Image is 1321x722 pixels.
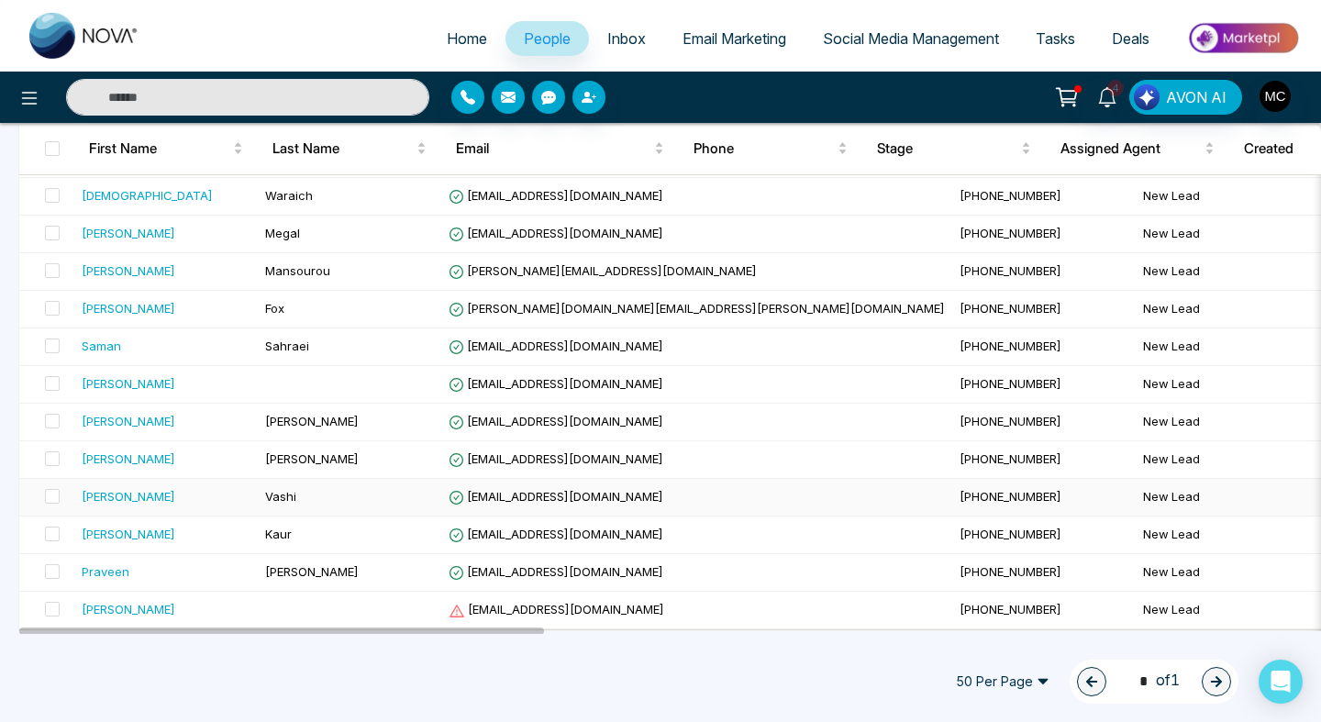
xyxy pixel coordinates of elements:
[1136,441,1319,479] td: New Lead
[74,123,258,174] th: First Name
[1060,138,1201,160] span: Assigned Agent
[683,29,786,48] span: Email Marketing
[82,374,175,393] div: [PERSON_NAME]
[960,263,1061,278] span: [PHONE_NUMBER]
[82,525,175,543] div: [PERSON_NAME]
[82,337,121,355] div: Saman
[449,451,663,466] span: [EMAIL_ADDRESS][DOMAIN_NAME]
[1017,21,1093,56] a: Tasks
[265,188,313,203] span: Waraich
[589,21,664,56] a: Inbox
[82,261,175,280] div: [PERSON_NAME]
[1177,17,1310,59] img: Market-place.gif
[82,412,175,430] div: [PERSON_NAME]
[960,451,1061,466] span: [PHONE_NUMBER]
[89,138,229,160] span: First Name
[1129,80,1242,115] button: AVON AI
[1136,366,1319,404] td: New Lead
[1136,404,1319,441] td: New Lead
[1136,517,1319,554] td: New Lead
[82,224,175,242] div: [PERSON_NAME]
[456,138,650,160] span: Email
[82,450,175,468] div: [PERSON_NAME]
[943,667,1062,696] span: 50 Per Page
[449,339,663,353] span: [EMAIL_ADDRESS][DOMAIN_NAME]
[447,29,487,48] span: Home
[82,487,175,505] div: [PERSON_NAME]
[960,301,1061,316] span: [PHONE_NUMBER]
[877,138,1017,160] span: Stage
[1136,291,1319,328] td: New Lead
[524,29,571,48] span: People
[449,527,663,541] span: [EMAIL_ADDRESS][DOMAIN_NAME]
[1093,21,1168,56] a: Deals
[265,564,359,579] span: [PERSON_NAME]
[1136,479,1319,517] td: New Lead
[1259,660,1303,704] div: Open Intercom Messenger
[805,21,1017,56] a: Social Media Management
[1136,178,1319,216] td: New Lead
[960,414,1061,428] span: [PHONE_NUMBER]
[82,562,129,581] div: Praveen
[1166,86,1227,108] span: AVON AI
[258,123,441,174] th: Last Name
[1085,80,1129,112] a: 4
[960,339,1061,353] span: [PHONE_NUMBER]
[862,123,1046,174] th: Stage
[1112,29,1149,48] span: Deals
[265,527,292,541] span: Kaur
[679,123,862,174] th: Phone
[960,489,1061,504] span: [PHONE_NUMBER]
[1260,81,1291,112] img: User Avatar
[1136,216,1319,253] td: New Lead
[265,339,309,353] span: Sahraei
[449,564,663,579] span: [EMAIL_ADDRESS][DOMAIN_NAME]
[265,263,330,278] span: Mansourou
[607,29,646,48] span: Inbox
[441,123,679,174] th: Email
[1136,253,1319,291] td: New Lead
[82,299,175,317] div: [PERSON_NAME]
[265,301,284,316] span: Fox
[960,376,1061,391] span: [PHONE_NUMBER]
[82,186,213,205] div: [DEMOGRAPHIC_DATA]
[960,602,1061,616] span: [PHONE_NUMBER]
[449,188,663,203] span: [EMAIL_ADDRESS][DOMAIN_NAME]
[449,376,663,391] span: [EMAIL_ADDRESS][DOMAIN_NAME]
[960,564,1061,579] span: [PHONE_NUMBER]
[449,602,664,616] span: [EMAIL_ADDRESS][DOMAIN_NAME]
[960,226,1061,240] span: [PHONE_NUMBER]
[265,489,296,504] span: Vashi
[1128,669,1180,694] span: of 1
[960,188,1061,203] span: [PHONE_NUMBER]
[694,138,834,160] span: Phone
[449,263,757,278] span: [PERSON_NAME][EMAIL_ADDRESS][DOMAIN_NAME]
[1136,554,1319,592] td: New Lead
[1036,29,1075,48] span: Tasks
[1046,123,1229,174] th: Assigned Agent
[823,29,999,48] span: Social Media Management
[1136,592,1319,629] td: New Lead
[428,21,505,56] a: Home
[265,226,300,240] span: Megal
[1136,328,1319,366] td: New Lead
[29,13,139,59] img: Nova CRM Logo
[82,600,175,618] div: [PERSON_NAME]
[449,226,663,240] span: [EMAIL_ADDRESS][DOMAIN_NAME]
[265,414,359,428] span: [PERSON_NAME]
[449,414,663,428] span: [EMAIL_ADDRESS][DOMAIN_NAME]
[1107,80,1124,96] span: 4
[1134,84,1160,110] img: Lead Flow
[449,489,663,504] span: [EMAIL_ADDRESS][DOMAIN_NAME]
[449,301,945,316] span: [PERSON_NAME][DOMAIN_NAME][EMAIL_ADDRESS][PERSON_NAME][DOMAIN_NAME]
[265,451,359,466] span: [PERSON_NAME]
[960,527,1061,541] span: [PHONE_NUMBER]
[664,21,805,56] a: Email Marketing
[272,138,413,160] span: Last Name
[505,21,589,56] a: People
